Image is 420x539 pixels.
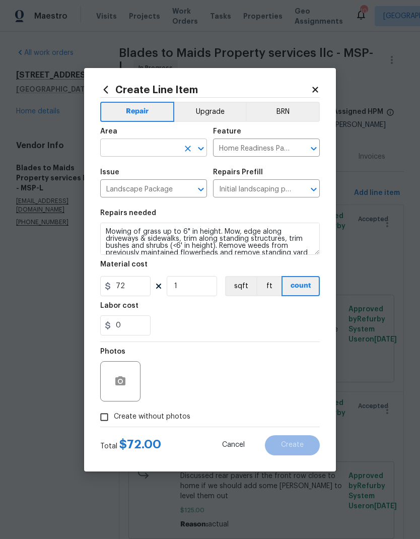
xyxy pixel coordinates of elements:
button: Clear [181,142,195,156]
button: ft [256,276,282,296]
button: Open [307,182,321,196]
button: Open [194,142,208,156]
h5: Material cost [100,261,148,268]
h5: Labor cost [100,302,138,309]
button: Cancel [206,435,261,455]
div: Total [100,439,161,451]
span: Cancel [222,441,245,449]
button: Repair [100,102,174,122]
h5: Repairs needed [100,210,156,217]
span: $ 72.00 [119,438,161,450]
textarea: Mowing of grass up to 6" in height. Mow, edge along driveways & sidewalks, trim along standing st... [100,223,320,255]
h2: Create Line Item [100,84,311,95]
button: Open [307,142,321,156]
button: Create [265,435,320,455]
span: Create without photos [114,412,190,422]
button: Upgrade [174,102,246,122]
button: Open [194,182,208,196]
h5: Feature [213,128,241,135]
button: sqft [225,276,256,296]
span: Create [281,441,304,449]
h5: Photos [100,348,125,355]
button: count [282,276,320,296]
h5: Area [100,128,117,135]
h5: Issue [100,169,119,176]
button: BRN [246,102,320,122]
h5: Repairs Prefill [213,169,263,176]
